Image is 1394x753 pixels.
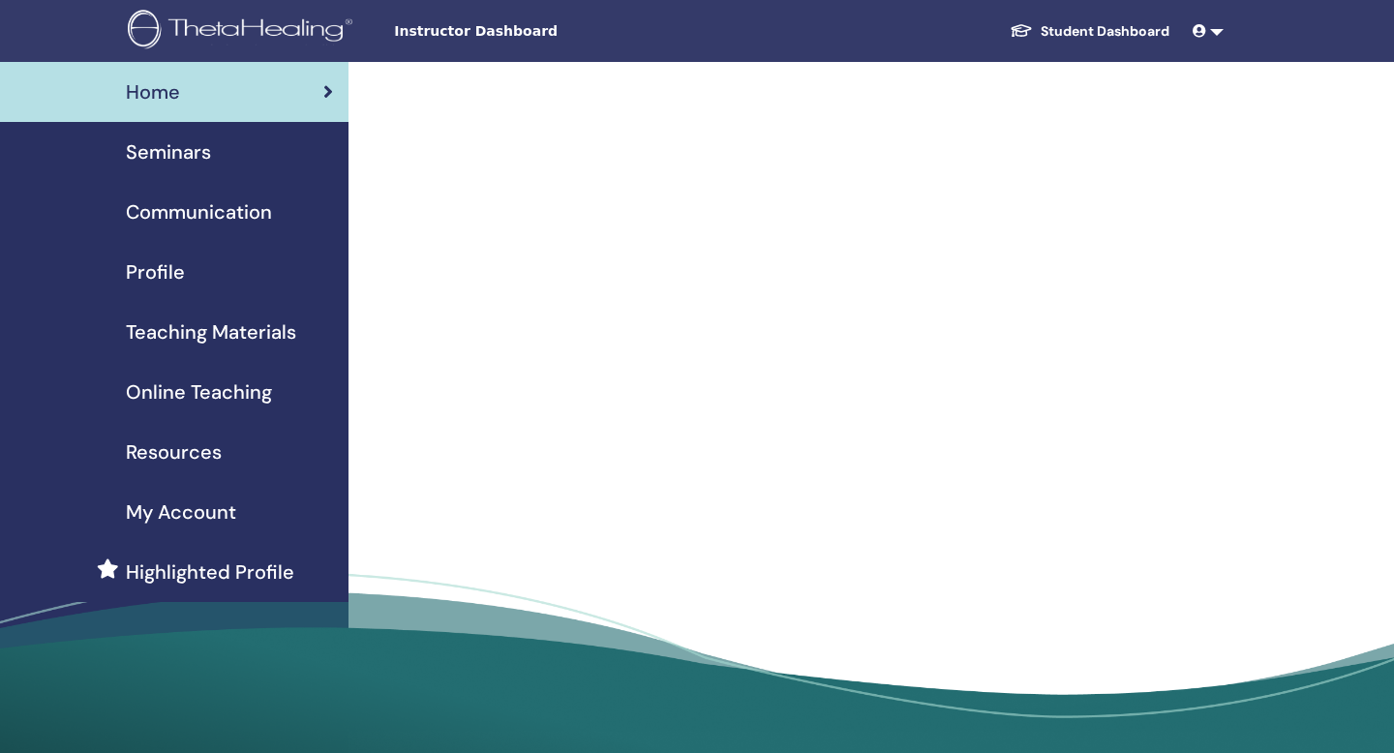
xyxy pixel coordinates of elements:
[126,77,180,106] span: Home
[994,14,1185,49] a: Student Dashboard
[126,137,211,166] span: Seminars
[126,557,294,587] span: Highlighted Profile
[126,377,272,407] span: Online Teaching
[126,437,222,467] span: Resources
[126,197,272,226] span: Communication
[126,257,185,286] span: Profile
[1010,22,1033,39] img: graduation-cap-white.svg
[128,10,359,53] img: logo.png
[394,21,684,42] span: Instructor Dashboard
[126,317,296,346] span: Teaching Materials
[126,497,236,527] span: My Account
